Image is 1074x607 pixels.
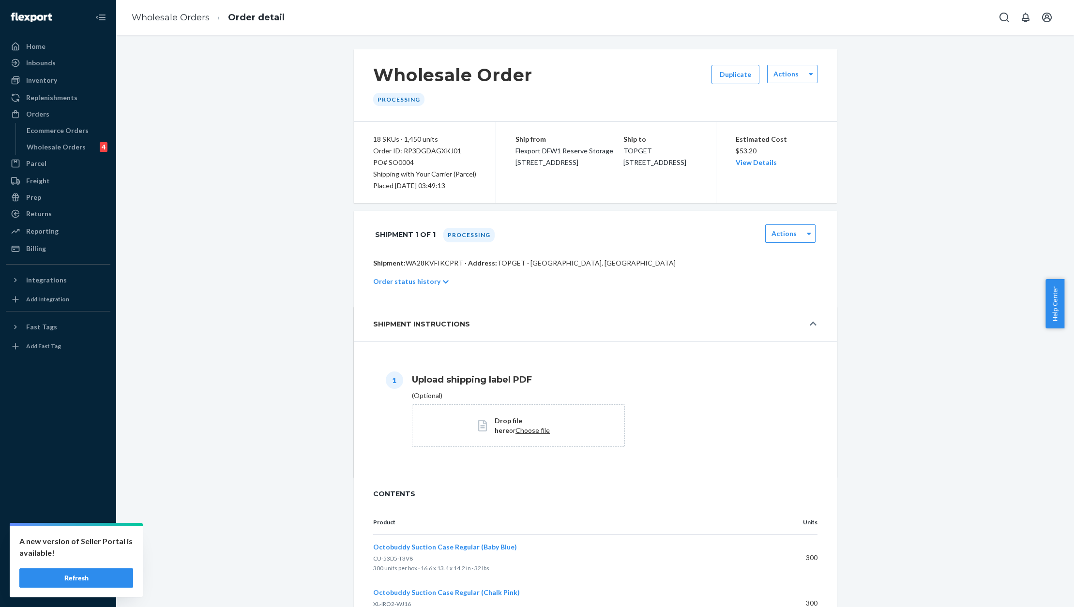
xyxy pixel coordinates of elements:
button: Integrations [6,272,110,288]
div: Processing [373,93,424,106]
span: or [509,426,515,434]
button: Close Navigation [91,8,110,27]
a: Home [6,39,110,54]
div: Returns [26,209,52,219]
a: Add Fast Tag [6,339,110,354]
a: Billing [6,241,110,256]
a: Freight [6,173,110,189]
p: Shipping with Your Carrier (Parcel) [373,168,476,180]
a: Returns [6,206,110,222]
button: Open account menu [1037,8,1057,27]
div: Replenishments [26,93,77,103]
h1: Shipment 1 of 1 [375,224,436,245]
p: Ship to [623,133,696,145]
ol: breadcrumbs [124,3,292,32]
button: Refresh [19,568,133,588]
label: Actions [773,69,799,79]
div: Freight [26,176,50,186]
span: Flexport DFW1 Reserve Storage [STREET_ADDRESS] [515,147,613,166]
div: Orders [26,109,49,119]
div: Prep [26,192,41,202]
div: Reporting [26,226,59,236]
h1: Wholesale Order [373,65,533,85]
div: 18 SKUs · 1,450 units [373,133,476,145]
a: Parcel [6,156,110,171]
h1: Upload shipping label PDF [412,373,817,386]
a: Order detail [228,12,285,23]
p: 300 [777,553,817,563]
span: Choose file [515,426,550,434]
label: Actions [771,229,797,238]
a: Add Integration [6,292,110,307]
div: Inventory [26,75,57,85]
p: Order status history [373,277,440,286]
a: Ecommerce Orders [22,123,111,138]
span: Octobuddy Suction Case Regular (Chalk Pink) [373,588,520,596]
span: CONTENTS [373,489,817,499]
button: Octobuddy Suction Case Regular (Baby Blue) [373,542,517,552]
div: Integrations [26,275,67,285]
div: Parcel [26,159,46,168]
button: Open Search Box [995,8,1014,27]
a: Inbounds [6,55,110,71]
div: Inbounds [26,58,56,68]
a: Wholesale Orders [132,12,210,23]
p: Ship from [515,133,623,145]
a: View Details [736,158,777,166]
p: WA28KVFIKCPRT · TOPGET · [GEOGRAPHIC_DATA], [GEOGRAPHIC_DATA] [373,258,817,268]
div: Add Fast Tag [26,342,61,350]
p: Units [777,518,817,527]
button: Fast Tags [6,319,110,335]
div: Wholesale Orders [27,142,86,152]
a: Orders [6,106,110,122]
div: Billing [26,244,46,253]
a: Help Center [6,563,110,579]
button: Octobuddy Suction Case Regular (Chalk Pink) [373,588,520,597]
button: Open notifications [1016,8,1035,27]
a: Talk to Support [6,547,110,563]
a: Wholesale Orders4 [22,139,111,155]
span: Shipment: [373,259,406,267]
p: Product [373,518,761,527]
div: Order ID: RP3DGDAGXKJ01 [373,145,476,157]
a: Replenishments [6,90,110,105]
span: CU-53D5-T3V8 [373,555,413,562]
div: 4 [100,142,107,152]
button: Shipment Instructions [354,307,837,341]
h5: Shipment Instructions [373,318,470,330]
p: A new version of Seller Portal is available! [19,535,133,559]
div: PO# SO0004 [373,157,476,168]
span: TOPGET [STREET_ADDRESS] [623,147,686,166]
div: Add Integration [26,295,69,303]
img: Flexport logo [11,13,52,22]
p: Estimated Cost [736,133,817,145]
label: (Optional) [412,391,817,400]
span: Octobuddy Suction Case Regular (Baby Blue) [373,543,517,551]
div: Ecommerce Orders [27,126,89,135]
button: Help Center [1045,279,1064,328]
button: Give Feedback [6,580,110,595]
p: 300 units per box · 16.6 x 13.4 x 14.2 in · 32 lbs [373,563,761,573]
a: Inventory [6,73,110,88]
div: Fast Tags [26,322,57,332]
span: 1 [386,371,403,389]
a: Settings [6,531,110,546]
div: $53.20 [736,133,817,168]
div: Home [26,42,45,51]
div: Placed [DATE] 03:49:13 [373,180,476,192]
span: Address: [468,259,497,267]
a: Prep [6,190,110,205]
span: Drop file here [495,416,522,434]
a: Reporting [6,223,110,239]
div: Processing [443,228,495,242]
button: Duplicate [711,65,759,84]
